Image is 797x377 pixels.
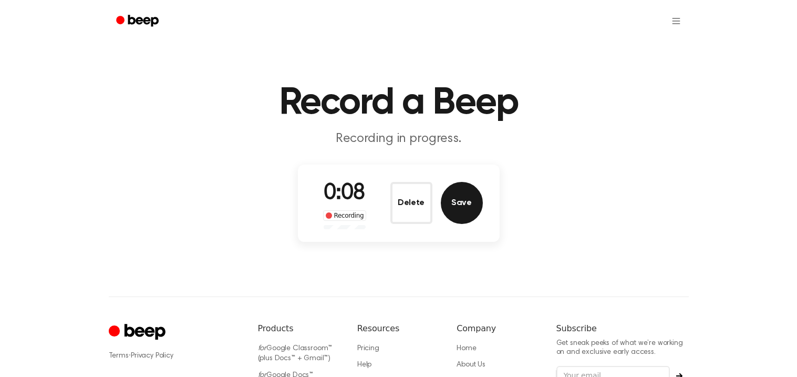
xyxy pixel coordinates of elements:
[131,352,173,360] a: Privacy Policy
[197,130,601,148] p: Recording in progress.
[357,361,371,369] a: Help
[556,339,689,358] p: Get sneak peeks of what we’re working on and exclusive early access.
[324,182,366,205] span: 0:08
[357,345,379,352] a: Pricing
[258,322,340,335] h6: Products
[664,8,689,34] button: Open menu
[258,345,267,352] i: for
[109,352,129,360] a: Terms
[457,322,539,335] h6: Company
[390,182,432,224] button: Delete Audio Record
[357,322,440,335] h6: Resources
[323,210,367,221] div: Recording
[130,84,668,122] h1: Record a Beep
[457,345,476,352] a: Home
[441,182,483,224] button: Save Audio Record
[258,345,333,363] a: forGoogle Classroom™ (plus Docs™ + Gmail™)
[109,322,168,343] a: Cruip
[109,351,241,361] div: ·
[457,361,485,369] a: About Us
[556,322,689,335] h6: Subscribe
[109,11,168,32] a: Beep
